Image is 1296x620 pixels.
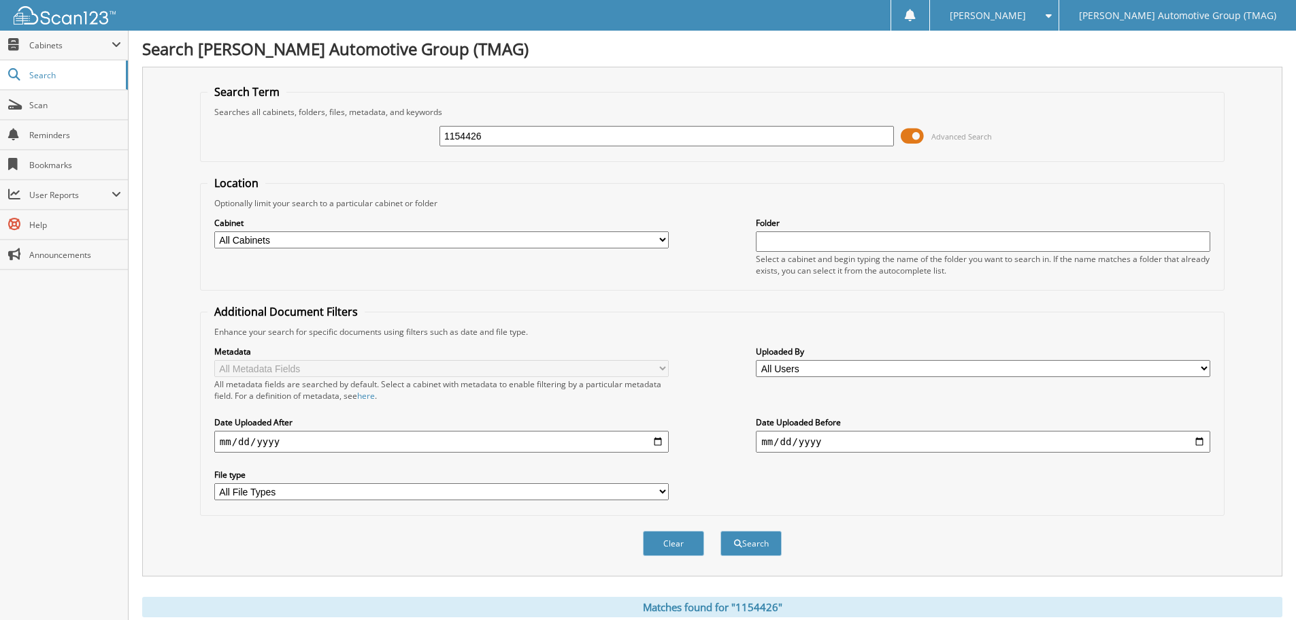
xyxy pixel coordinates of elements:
[29,69,119,81] span: Search
[643,531,704,556] button: Clear
[207,326,1217,338] div: Enhance your search for specific documents using filters such as date and file type.
[214,431,669,453] input: start
[207,197,1217,209] div: Optionally limit your search to a particular cabinet or folder
[756,417,1210,428] label: Date Uploaded Before
[207,106,1217,118] div: Searches all cabinets, folders, files, metadata, and keywords
[29,129,121,141] span: Reminders
[720,531,782,556] button: Search
[357,390,375,402] a: here
[207,176,265,191] legend: Location
[214,469,669,480] label: File type
[207,304,365,319] legend: Additional Document Filters
[1079,12,1276,20] span: [PERSON_NAME] Automotive Group (TMAG)
[29,189,112,201] span: User Reports
[142,37,1282,60] h1: Search [PERSON_NAME] Automotive Group (TMAG)
[756,217,1210,229] label: Folder
[931,131,992,142] span: Advanced Search
[214,346,669,357] label: Metadata
[142,597,1282,617] div: Matches found for "1154426"
[214,217,669,229] label: Cabinet
[214,417,669,428] label: Date Uploaded After
[14,6,116,25] img: scan123-logo-white.svg
[756,431,1210,453] input: end
[29,249,121,261] span: Announcements
[214,378,669,402] div: All metadata fields are searched by default. Select a cabinet with metadata to enable filtering b...
[207,84,286,99] legend: Search Term
[950,12,1026,20] span: [PERSON_NAME]
[29,99,121,111] span: Scan
[756,346,1210,357] label: Uploaded By
[756,253,1210,276] div: Select a cabinet and begin typing the name of the folder you want to search in. If the name match...
[29,39,112,51] span: Cabinets
[29,219,121,231] span: Help
[29,159,121,171] span: Bookmarks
